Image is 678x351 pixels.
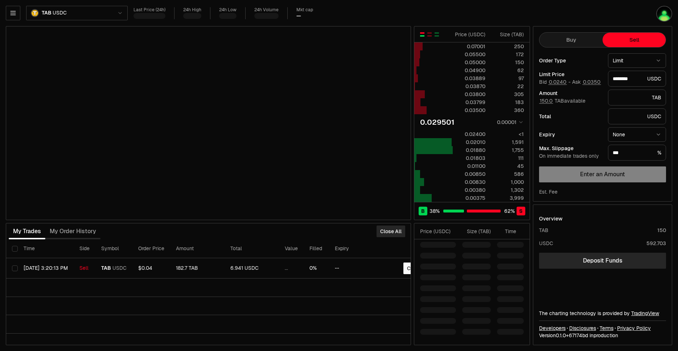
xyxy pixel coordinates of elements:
[309,265,323,272] div: 0%
[492,75,524,82] div: 97
[453,170,485,178] div: 0.00850
[492,99,524,106] div: 183
[453,107,485,114] div: 0.03500
[420,228,456,235] div: Price ( USDC )
[230,265,273,272] div: 6.941 USDC
[539,188,558,195] div: Est. Fee
[329,239,378,258] th: Expiry
[12,246,18,252] button: Select all
[453,178,485,186] div: 0.00830
[453,51,485,58] div: 0.05500
[492,162,524,170] div: 45
[608,145,666,161] div: %
[492,146,524,154] div: 1,755
[453,131,485,138] div: 0.02400
[519,207,523,215] span: S
[608,127,666,142] button: None
[329,258,378,278] td: --
[377,226,405,237] button: Close All
[9,224,45,239] button: My Trades
[453,162,485,170] div: 0.01100
[453,75,485,82] div: 0.03889
[101,265,111,272] span: TAB
[548,79,567,85] button: 0.0240
[608,53,666,68] button: Limit
[631,310,659,317] a: TradingView
[74,239,95,258] th: Side
[539,98,585,104] span: TAB available
[24,265,68,271] time: [DATE] 3:20:13 PM
[296,13,301,19] div: —
[42,10,51,16] span: TAB
[539,215,563,222] div: Overview
[453,91,485,98] div: 0.03800
[254,7,279,13] div: 24h Volume
[492,67,524,74] div: 62
[453,186,485,194] div: 0.00380
[539,72,602,77] div: Limit Price
[608,90,666,106] div: TAB
[492,178,524,186] div: 1,000
[492,83,524,90] div: 22
[453,154,485,162] div: 0.01803
[569,325,596,332] a: Disclosures
[453,146,485,154] div: 0.01880
[138,265,152,271] span: $0.04
[492,154,524,162] div: 111
[569,332,588,339] span: 67174bd856e652f9f527cc9d9c6db29712ff2a2a
[95,239,132,258] th: Symbol
[497,228,516,235] div: Time
[296,7,313,13] div: Mkt cap
[421,207,425,215] span: B
[462,228,491,235] div: Size ( TAB )
[492,59,524,66] div: 150
[434,32,440,37] button: Show Buy Orders Only
[225,239,279,258] th: Total
[492,91,524,98] div: 305
[608,108,666,124] div: USDC
[539,325,566,332] a: Developers
[453,43,485,50] div: 0.07001
[646,240,666,247] div: 592.703
[79,265,90,272] div: Sell
[600,325,613,332] a: Terms
[539,114,602,119] div: Total
[539,79,571,86] span: Bid -
[656,6,672,22] img: sh3sh
[504,207,515,215] span: 62 %
[539,132,602,137] div: Expiry
[608,71,666,87] div: USDC
[492,139,524,146] div: 1,591
[45,224,100,239] button: My Order History
[492,43,524,50] div: 250
[539,253,666,269] a: Deposit Funds
[18,239,74,258] th: Time
[492,31,524,38] div: Size ( TAB )
[539,153,602,160] div: On immediate trades only
[53,10,66,16] span: USDC
[112,265,127,272] span: USDC
[453,83,485,90] div: 0.03870
[603,33,666,47] button: Sell
[572,79,601,86] span: Ask
[492,51,524,58] div: 172
[582,79,601,85] button: 0.0350
[539,58,602,63] div: Order Type
[539,332,666,339] div: Version 0.1.0 + in production
[539,98,553,104] button: 150.0
[132,239,170,258] th: Order Price
[492,107,524,114] div: 360
[453,67,485,74] div: 0.04900
[176,265,219,272] div: 182.7 TAB
[492,194,524,202] div: 3,999
[31,9,39,17] img: TAB.png
[492,170,524,178] div: 586
[617,325,651,332] a: Privacy Policy
[539,33,603,47] button: Buy
[427,32,432,37] button: Show Sell Orders Only
[183,7,201,13] div: 24h High
[12,265,18,271] button: Select row
[304,239,329,258] th: Filled
[453,194,485,202] div: 0.00375
[279,239,304,258] th: Value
